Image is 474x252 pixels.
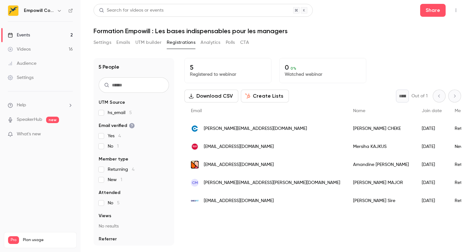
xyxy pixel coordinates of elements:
button: Emails [116,37,130,48]
button: Polls [226,37,235,48]
span: Email verified [99,122,135,129]
p: Out of 1 [411,93,428,99]
li: help-dropdown-opener [8,102,73,109]
div: [PERSON_NAME] MAJOR [347,174,415,192]
span: CM [192,180,198,186]
span: [PERSON_NAME][EMAIL_ADDRESS][DOMAIN_NAME] [204,125,307,132]
span: [EMAIL_ADDRESS][DOMAIN_NAME] [204,161,274,168]
div: Events [8,32,30,38]
button: Download CSV [184,90,238,102]
span: What's new [17,131,41,138]
span: 5 [129,111,132,115]
div: [PERSON_NAME] CHEKE [347,120,415,138]
span: New [108,177,122,183]
div: [PERSON_NAME] Sire [347,192,415,210]
span: Yes [108,133,121,139]
button: UTM builder [135,37,162,48]
div: Settings [8,74,34,81]
span: Help [17,102,26,109]
div: [DATE] [415,174,448,192]
img: Empowill Community [8,5,18,16]
div: Mersiha KAJKUS [347,138,415,156]
span: Views [99,213,111,219]
h6: Empowill Community [24,7,54,14]
a: SpeakerHub [17,116,42,123]
span: new [46,117,59,123]
h1: 5 People [99,63,119,71]
button: CTA [240,37,249,48]
span: Pro [8,236,19,244]
span: [EMAIL_ADDRESS][DOMAIN_NAME] [204,198,274,204]
p: No results [99,223,169,229]
button: Share [420,4,446,17]
span: No [108,200,120,206]
span: 1 [117,144,119,149]
div: Search for videos or events [99,7,163,14]
span: [EMAIL_ADDRESS][DOMAIN_NAME] [204,143,274,150]
span: Name [353,109,365,113]
span: hs_email [108,110,132,116]
img: geofit.fr [191,197,199,205]
span: Plan usage [23,237,73,243]
h1: Formation Empowill : Les bases indispensables pour les managers [94,27,461,35]
img: icape-group.com [191,125,199,132]
span: 1 [121,178,122,182]
span: [PERSON_NAME][EMAIL_ADDRESS][PERSON_NAME][DOMAIN_NAME] [204,179,340,186]
div: [DATE] [415,120,448,138]
span: Returning [108,166,134,173]
img: shikizai.fr [191,161,199,169]
span: 0 % [291,66,296,71]
span: Join date [422,109,442,113]
span: No [108,143,119,150]
span: UTM Source [99,99,125,106]
span: Attended [99,189,120,196]
div: Audience [8,60,36,67]
div: [DATE] [415,156,448,174]
span: Referrer [99,236,117,242]
span: 4 [132,167,134,172]
button: Registrations [167,37,195,48]
p: 5 [190,63,266,71]
button: Analytics [201,37,221,48]
div: Amandine [PERSON_NAME] [347,156,415,174]
p: 0 [285,63,361,71]
iframe: Noticeable Trigger [65,131,73,137]
button: Create Lists [241,90,289,102]
button: Settings [94,37,111,48]
span: 4 [118,134,121,138]
div: [DATE] [415,138,448,156]
span: Member type [99,156,128,162]
img: lesfruitsrouges.com [191,143,199,150]
p: Registered to webinar [190,71,266,78]
p: Watched webinar [285,71,361,78]
span: 5 [117,201,120,205]
span: Email [191,109,202,113]
div: Videos [8,46,31,53]
div: [DATE] [415,192,448,210]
